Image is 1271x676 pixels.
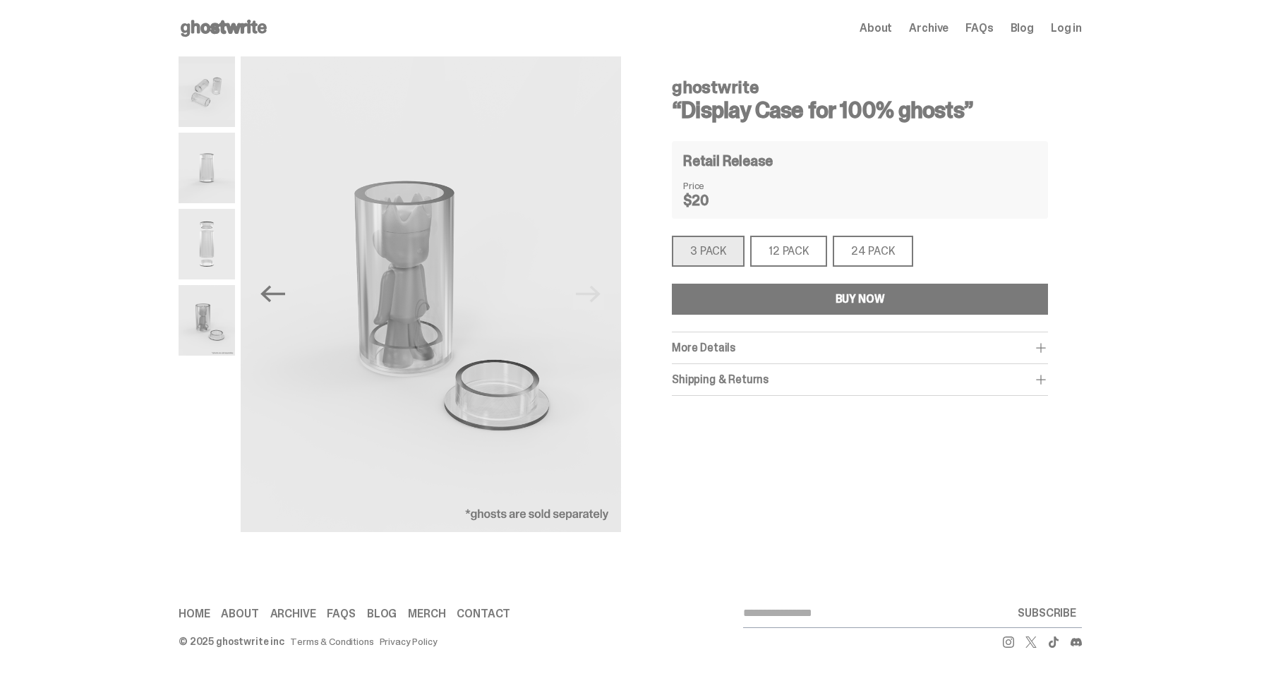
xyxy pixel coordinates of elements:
[1011,23,1034,34] a: Blog
[672,79,1048,96] h4: ghostwrite
[672,236,745,267] div: 3 PACK
[833,236,913,267] div: 24 PACK
[258,279,289,310] button: Previous
[836,294,885,305] div: BUY NOW
[683,181,754,191] dt: Price
[909,23,948,34] a: Archive
[221,608,258,620] a: About
[179,209,235,279] img: display%20case%20open.png
[179,608,210,620] a: Home
[367,608,397,620] a: Blog
[672,284,1048,315] button: BUY NOW
[290,636,373,646] a: Terms & Conditions
[179,133,235,203] img: display%20case%201.png
[672,99,1048,121] h3: “Display Case for 100% ghosts”
[241,56,621,532] img: display%20case%20example.png
[179,56,235,127] img: display%20cases%203.png
[672,373,1048,387] div: Shipping & Returns
[457,608,510,620] a: Contact
[965,23,993,34] a: FAQs
[327,608,355,620] a: FAQs
[1012,599,1082,627] button: SUBSCRIBE
[179,636,284,646] div: © 2025 ghostwrite inc
[179,285,235,356] img: display%20case%20example.png
[408,608,445,620] a: Merch
[672,340,735,355] span: More Details
[683,154,773,168] h4: Retail Release
[860,23,892,34] a: About
[750,236,827,267] div: 12 PACK
[683,193,754,207] dd: $20
[1051,23,1082,34] a: Log in
[270,608,316,620] a: Archive
[380,636,438,646] a: Privacy Policy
